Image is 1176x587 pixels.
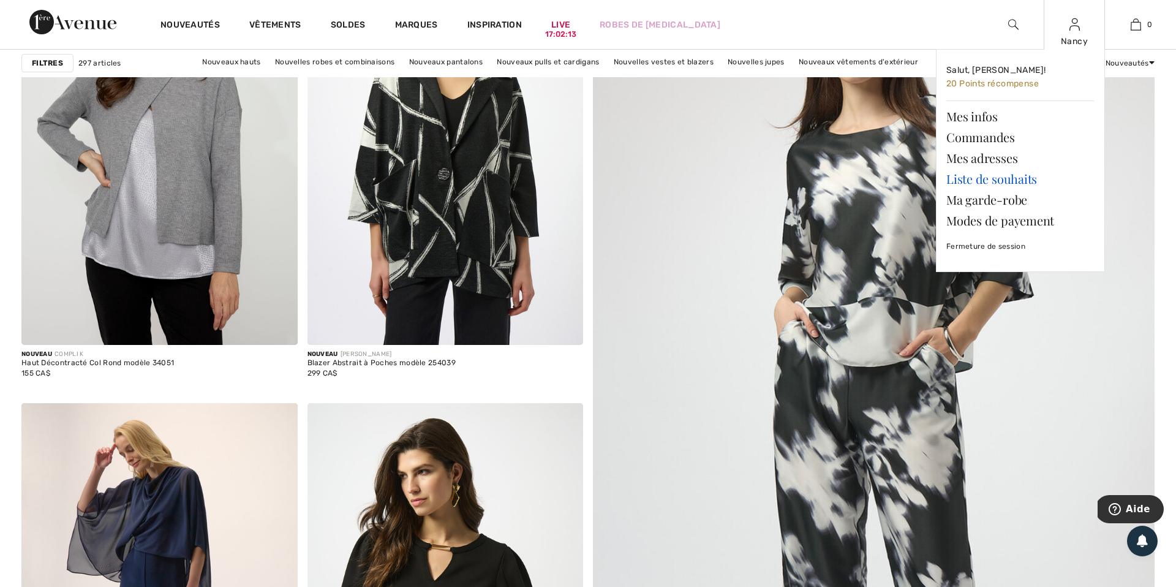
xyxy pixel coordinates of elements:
[21,350,52,358] span: Nouveau
[1044,35,1104,48] div: Nancy
[29,10,116,34] img: 1ère Avenue
[1131,17,1141,32] img: Mon panier
[946,127,1095,148] a: Commandes
[946,78,1039,89] span: 20 Points récompense
[946,106,1095,127] a: Mes infos
[307,359,456,368] div: Blazer Abstrait à Poches modèle 254039
[307,350,456,359] div: [PERSON_NAME]
[545,29,576,40] div: 17:02:13
[946,231,1095,262] a: Fermeture de session
[608,54,720,70] a: Nouvelles vestes et blazers
[467,20,522,32] span: Inspiration
[307,369,337,377] span: 299 CA$
[1008,17,1019,32] img: recherche
[1069,18,1080,30] a: Se connecter
[160,20,220,32] a: Nouveautés
[946,65,1046,75] span: Salut, [PERSON_NAME]!
[600,18,720,31] a: Robes de [MEDICAL_DATA]
[946,148,1095,169] a: Mes adresses
[307,350,338,358] span: Nouveau
[491,54,605,70] a: Nouveaux pulls et cardigans
[946,59,1095,96] a: Salut, [PERSON_NAME]! 20 Points récompense
[249,20,301,32] a: Vêtements
[1106,17,1166,32] a: 0
[946,210,1095,231] a: Modes de payement
[269,54,401,70] a: Nouvelles robes et combinaisons
[196,54,266,70] a: Nouveaux hauts
[793,54,924,70] a: Nouveaux vêtements d'extérieur
[946,189,1095,210] a: Ma garde-robe
[21,350,174,359] div: COMPLI K
[32,58,63,69] strong: Filtres
[551,18,570,31] a: Live17:02:13
[395,20,438,32] a: Marques
[1069,17,1080,32] img: Mes infos
[722,54,791,70] a: Nouvelles jupes
[1098,495,1164,526] iframe: Ouvre un widget dans lequel vous pouvez trouver plus d’informations
[946,169,1095,189] a: Liste de souhaits
[403,54,489,70] a: Nouveaux pantalons
[331,20,366,32] a: Soldes
[1147,19,1152,30] span: 0
[21,369,50,377] span: 155 CA$
[21,359,174,368] div: Haut Décontracté Col Rond modèle 34051
[78,58,121,69] span: 297 articles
